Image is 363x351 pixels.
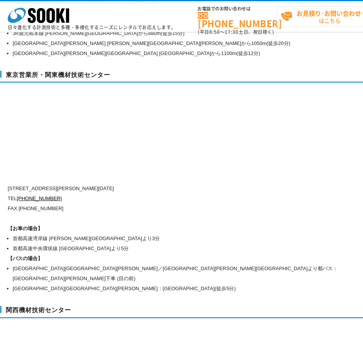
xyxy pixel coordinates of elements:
p: 日々進化する計測技術と多種・多様化するニーズにレンタルでお応えします。 [8,25,176,30]
a: [PHONE_NUMBER] [17,196,62,201]
span: お電話でのお問い合わせは [198,7,277,11]
a: [PHONE_NUMBER] [198,12,277,28]
span: 17:30 [225,28,239,35]
strong: お見積り･お問い合わせ [297,8,361,18]
span: (平日 ～ 土日、祝日除く) [198,28,274,35]
span: 8:50 [209,28,220,35]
